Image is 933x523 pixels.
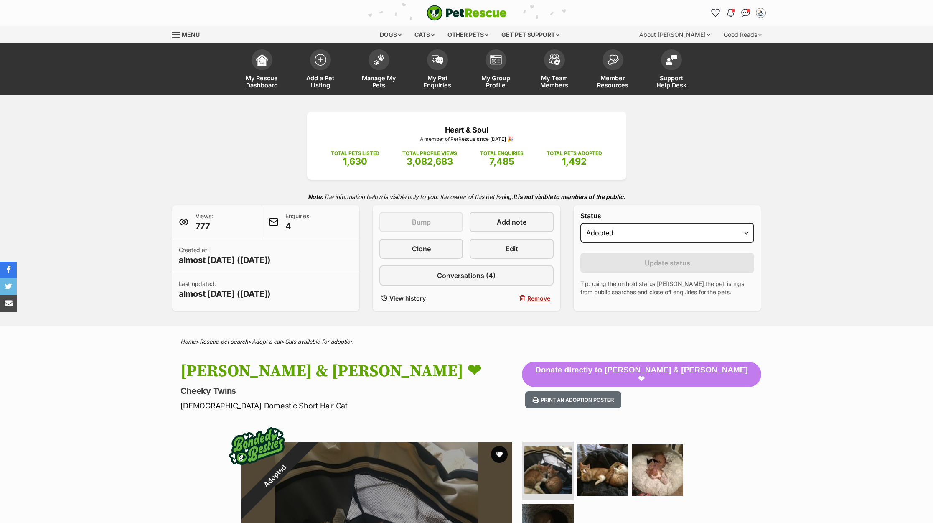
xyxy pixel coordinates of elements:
[594,74,632,89] span: Member Resources
[757,9,765,17] img: Matleena Pukkila profile pic
[224,413,290,480] img: bonded besties
[196,212,213,232] p: Views:
[427,5,507,21] a: PetRescue
[373,54,385,65] img: manage-my-pets-icon-02211641906a0b7f246fdf0571729dbe1e7629f14944591b6c1af311fb30b64b.svg
[180,400,522,411] p: [DEMOGRAPHIC_DATA] Domestic Short Hair Cat
[412,244,431,254] span: Clone
[580,280,755,296] p: Tip: using the on hold status [PERSON_NAME] the pet listings from public searches and close off e...
[256,54,268,66] img: dashboard-icon-eb2f2d2d3e046f16d808141f083e7271f6b2e854fb5c12c21221c1fb7104beca.svg
[470,239,553,259] a: Edit
[427,5,507,21] img: logo-cat-932fe2b9b8326f06289b0f2fb663e598f794de774fb13d1741a6617ecf9a85b4.svg
[172,188,761,205] p: The information below is visible only to you, the owner of this pet listing.
[741,9,750,17] img: chat-41dd97257d64d25036548639549fe6c8038ab92f7586957e7f3b1b290dea8141.svg
[350,45,408,95] a: Manage My Pets
[302,74,339,89] span: Add a Pet Listing
[379,292,463,304] a: View history
[182,31,200,38] span: Menu
[724,6,737,20] button: Notifications
[412,217,431,227] span: Bump
[172,26,206,41] a: Menu
[407,156,453,167] span: 3,082,683
[180,385,522,397] p: Cheeky Twins
[527,294,550,303] span: Remove
[653,74,690,89] span: Support Help Desk
[491,446,508,463] button: favourite
[642,45,701,95] a: Support Help Desk
[513,193,625,200] strong: It is not visible to members of the public.
[291,45,350,95] a: Add a Pet Listing
[320,124,614,135] p: Heart & Soul
[180,338,196,345] a: Home
[402,150,457,157] p: TOTAL PROFILE VIEWS
[522,362,761,388] button: Donate directly to [PERSON_NAME] & [PERSON_NAME] ❤
[632,444,683,496] img: Photo of Fred & George ❤
[709,6,768,20] ul: Account quick links
[580,253,755,273] button: Update status
[252,338,281,345] a: Adopt a cat
[408,45,467,95] a: My Pet Enquiries
[196,220,213,232] span: 777
[470,212,553,232] a: Add note
[389,294,426,303] span: View history
[432,55,443,64] img: pet-enquiries-icon-7e3ad2cf08bfb03b45e93fb7055b45f3efa6380592205ae92323e6603595dc1f.svg
[180,362,522,381] h1: [PERSON_NAME] & [PERSON_NAME] ❤
[243,74,281,89] span: My Rescue Dashboard
[320,135,614,143] p: A member of PetRescue since [DATE] 🎉
[409,26,440,43] div: Cats
[343,156,367,167] span: 1,630
[525,391,621,408] button: Print an adoption poster
[160,339,774,345] div: > > >
[607,54,619,66] img: member-resources-icon-8e73f808a243e03378d46382f2149f9095a855e16c252ad45f914b54edf8863c.svg
[285,338,353,345] a: Cats available for adoption
[379,265,554,286] a: Conversations (4)
[285,212,311,232] p: Enquiries:
[419,74,456,89] span: My Pet Enquiries
[374,26,407,43] div: Dogs
[200,338,248,345] a: Rescue pet search
[179,254,271,266] span: almost [DATE] ([DATE])
[718,26,768,43] div: Good Reads
[360,74,398,89] span: Manage My Pets
[739,6,753,20] a: Conversations
[379,239,463,259] a: Clone
[754,6,768,20] button: My account
[179,246,271,266] p: Created at:
[233,45,291,95] a: My Rescue Dashboard
[179,280,271,300] p: Last updated:
[496,26,565,43] div: Get pet support
[580,212,755,219] label: Status
[379,212,463,232] button: Bump
[547,150,602,157] p: TOTAL PETS ADOPTED
[442,26,494,43] div: Other pets
[477,74,515,89] span: My Group Profile
[584,45,642,95] a: Member Resources
[562,156,587,167] span: 1,492
[645,258,690,268] span: Update status
[536,74,573,89] span: My Team Members
[308,193,323,200] strong: Note:
[497,217,526,227] span: Add note
[470,292,553,304] button: Remove
[437,270,496,281] span: Conversations (4)
[490,55,502,65] img: group-profile-icon-3fa3cf56718a62981997c0bc7e787c4b2cf8bcc04b72c1350f741eb67cf2f40e.svg
[179,288,271,300] span: almost [DATE] ([DATE])
[285,220,311,232] span: 4
[633,26,716,43] div: About [PERSON_NAME]
[524,446,572,494] img: Photo of Fred & George ❤
[489,156,514,167] span: 7,485
[315,54,326,66] img: add-pet-listing-icon-0afa8454b4691262ce3f59096e99ab1cd57d4a30225e0717b998d2c9b9846f56.svg
[331,150,379,157] p: TOTAL PETS LISTED
[525,45,584,95] a: My Team Members
[549,54,560,65] img: team-members-icon-5396bd8760b3fe7c0b43da4ab00e1e3bb1a5d9ba89233759b79545d2d3fc5d0d.svg
[709,6,722,20] a: Favourites
[480,150,523,157] p: TOTAL ENQUIRIES
[577,444,628,496] img: Photo of Fred & George ❤
[666,55,677,65] img: help-desk-icon-fdf02630f3aa405de69fd3d07c3f3aa587a6932b1a1747fa1d2bba05be0121f9.svg
[506,244,518,254] span: Edit
[467,45,525,95] a: My Group Profile
[727,9,734,17] img: notifications-46538b983faf8c2785f20acdc204bb7945ddae34d4c08c2a6579f10ce5e182be.svg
